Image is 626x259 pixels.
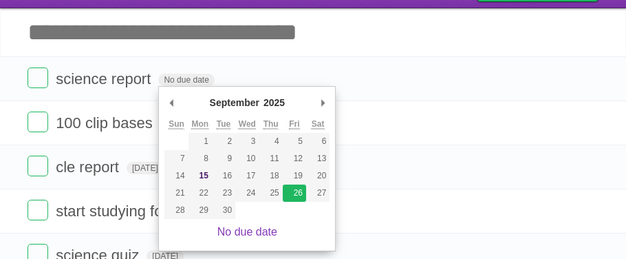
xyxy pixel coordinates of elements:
button: 29 [188,202,212,219]
button: 11 [259,150,282,167]
button: 7 [164,150,188,167]
abbr: Monday [191,119,208,129]
abbr: Saturday [312,119,325,129]
button: 25 [259,185,282,202]
button: 4 [259,133,282,150]
abbr: Sunday [169,119,184,129]
button: 27 [306,185,330,202]
button: 2 [212,133,235,150]
button: Previous Month [164,92,178,113]
abbr: Thursday [263,119,279,129]
button: 13 [306,150,330,167]
button: 30 [212,202,235,219]
button: 3 [235,133,259,150]
button: 6 [306,133,330,150]
button: Next Month [316,92,330,113]
button: 18 [259,167,282,185]
button: 21 [164,185,188,202]
span: 100 clip bases [56,114,156,132]
abbr: Wednesday [239,119,256,129]
div: September [208,92,261,113]
button: 10 [235,150,259,167]
button: 19 [283,167,306,185]
button: 24 [235,185,259,202]
button: 23 [212,185,235,202]
span: No due date [158,74,214,86]
span: cle report [56,158,122,176]
button: 16 [212,167,235,185]
label: Done [28,112,48,132]
button: 12 [283,150,306,167]
button: 5 [283,133,306,150]
button: 22 [188,185,212,202]
button: 20 [306,167,330,185]
span: science report [56,70,154,87]
button: 14 [164,167,188,185]
button: 15 [188,167,212,185]
button: 17 [235,167,259,185]
button: 28 [164,202,188,219]
span: [DATE] [127,162,164,174]
label: Done [28,156,48,176]
label: Done [28,200,48,220]
label: Done [28,68,48,88]
button: 9 [212,150,235,167]
button: 8 [188,150,212,167]
button: 1 [188,133,212,150]
abbr: Tuesday [217,119,230,129]
abbr: Friday [289,119,299,129]
span: start studying forensics [56,203,214,220]
button: 26 [283,185,306,202]
div: 2025 [261,92,287,113]
a: No due date [217,226,277,238]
